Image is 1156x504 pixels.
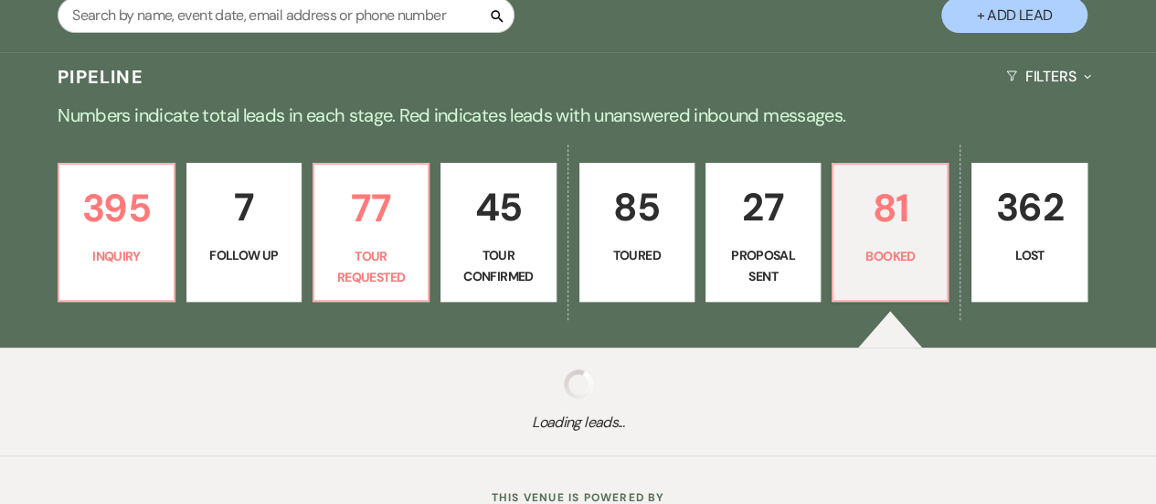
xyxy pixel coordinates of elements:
[58,64,143,90] h3: Pipeline
[717,177,809,238] p: 27
[452,245,544,286] p: Tour Confirmed
[325,246,417,287] p: Tour Requested
[198,177,290,238] p: 7
[70,177,162,239] p: 395
[440,163,556,302] a: 45Tour Confirmed
[579,163,695,302] a: 85Toured
[313,163,430,302] a: 77Tour Requested
[591,177,683,238] p: 85
[983,245,1075,265] p: Lost
[999,52,1098,101] button: Filters
[983,177,1075,238] p: 362
[971,163,1087,302] a: 362Lost
[58,412,1098,434] span: Loading leads...
[198,245,290,265] p: Follow Up
[58,163,175,302] a: 395Inquiry
[452,177,544,238] p: 45
[70,246,162,266] p: Inquiry
[717,245,809,286] p: Proposal Sent
[832,163,949,302] a: 81Booked
[564,370,593,399] img: loading spinner
[325,177,417,239] p: 77
[591,245,683,265] p: Toured
[186,163,302,302] a: 7Follow Up
[705,163,821,302] a: 27Proposal Sent
[844,177,936,239] p: 81
[844,246,936,266] p: Booked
